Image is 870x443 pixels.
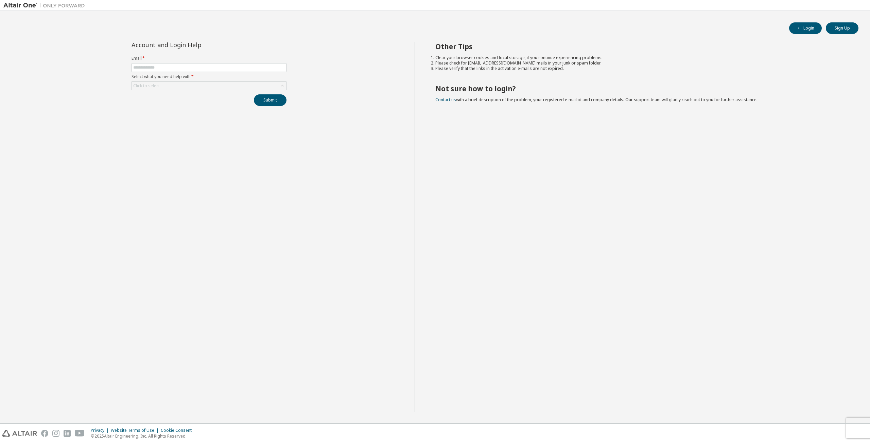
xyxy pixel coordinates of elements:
div: Click to select [132,82,286,90]
div: Cookie Consent [161,428,196,433]
span: with a brief description of the problem, your registered e-mail id and company details. Our suppo... [435,97,758,103]
li: Clear your browser cookies and local storage, if you continue experiencing problems. [435,55,847,60]
li: Please check for [EMAIL_ADDRESS][DOMAIN_NAME] mails in your junk or spam folder. [435,60,847,66]
img: linkedin.svg [64,430,71,437]
button: Login [789,22,822,34]
div: Privacy [91,428,111,433]
img: altair_logo.svg [2,430,37,437]
label: Email [132,56,286,61]
img: youtube.svg [75,430,85,437]
button: Submit [254,94,286,106]
img: instagram.svg [52,430,59,437]
div: Click to select [133,83,160,89]
img: facebook.svg [41,430,48,437]
div: Website Terms of Use [111,428,161,433]
img: Altair One [3,2,88,9]
div: Account and Login Help [132,42,256,48]
p: © 2025 Altair Engineering, Inc. All Rights Reserved. [91,433,196,439]
h2: Not sure how to login? [435,84,847,93]
button: Sign Up [826,22,858,34]
a: Contact us [435,97,456,103]
li: Please verify that the links in the activation e-mails are not expired. [435,66,847,71]
h2: Other Tips [435,42,847,51]
label: Select what you need help with [132,74,286,79]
